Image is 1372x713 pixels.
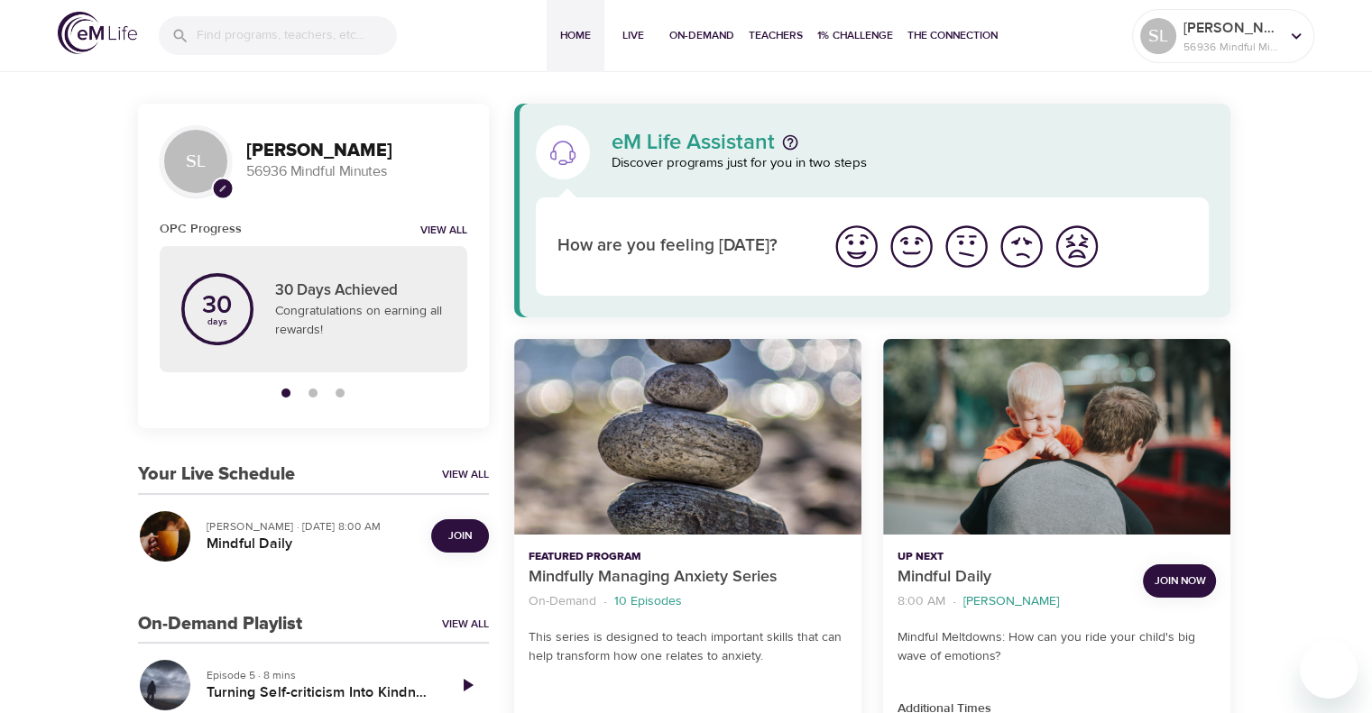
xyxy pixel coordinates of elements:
span: Live [612,26,655,45]
p: This series is designed to teach important skills that can help transform how one relates to anxi... [529,628,847,666]
p: Mindful Meltdowns: How can you ride your child's big wave of emotions? [898,628,1216,666]
p: days [202,318,232,325]
img: great [832,222,881,271]
h3: [PERSON_NAME] [246,141,467,161]
p: [PERSON_NAME] · [DATE] 8:00 AM [207,518,417,535]
h5: Turning Self-criticism Into Kindness [207,683,431,702]
p: On-Demand [529,592,596,611]
p: 30 Days Achieved [275,279,446,303]
span: On-Demand [669,26,734,45]
p: Mindful Daily [898,565,1128,590]
button: I'm feeling great [829,219,884,274]
img: good [887,222,936,271]
h3: On-Demand Playlist [138,614,302,635]
button: I'm feeling ok [939,219,994,274]
h5: Mindful Daily [207,535,417,553]
button: Turning Self-criticism Into Kindness [138,658,192,712]
a: View all notifications [420,224,467,239]
nav: breadcrumb [898,590,1128,614]
button: I'm feeling bad [994,219,1049,274]
p: Up Next [898,549,1128,565]
p: How are you feeling [DATE]? [557,233,807,260]
img: ok [942,222,991,271]
p: 56936 Mindful Minutes [1183,39,1279,55]
li: · [603,590,607,614]
a: View All [442,467,489,482]
p: [PERSON_NAME] [963,592,1059,611]
p: 8:00 AM [898,592,945,611]
p: 56936 Mindful Minutes [246,161,467,182]
img: worst [1052,222,1101,271]
img: logo [58,12,137,54]
button: Join Now [1143,564,1216,598]
p: 30 [202,293,232,318]
button: Mindful Daily [883,339,1230,535]
p: [PERSON_NAME] [1183,17,1279,39]
p: Episode 5 · 8 mins [207,667,431,683]
span: 1% Challenge [817,26,893,45]
a: View All [442,617,489,632]
a: Play Episode [446,663,489,707]
span: Join [448,526,472,545]
li: · [953,590,956,614]
p: 10 Episodes [614,592,682,611]
h3: Your Live Schedule [138,464,295,485]
iframe: Button to launch messaging window [1300,641,1358,699]
img: bad [997,222,1046,271]
button: Mindfully Managing Anxiety Series [514,339,861,535]
p: Mindfully Managing Anxiety Series [529,565,847,590]
p: Discover programs just for you in two steps [612,153,1210,174]
span: Join Now [1154,571,1205,590]
h6: OPC Progress [160,219,242,239]
span: Home [554,26,597,45]
p: Congratulations on earning all rewards! [275,302,446,340]
p: Featured Program [529,549,847,565]
p: eM Life Assistant [612,132,775,153]
button: Join [431,519,489,553]
button: I'm feeling good [884,219,939,274]
button: I'm feeling worst [1049,219,1104,274]
span: The Connection [907,26,998,45]
img: eM Life Assistant [548,138,577,167]
nav: breadcrumb [529,590,847,614]
div: SL [160,125,232,197]
div: SL [1140,18,1176,54]
span: Teachers [749,26,803,45]
input: Find programs, teachers, etc... [197,16,397,55]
